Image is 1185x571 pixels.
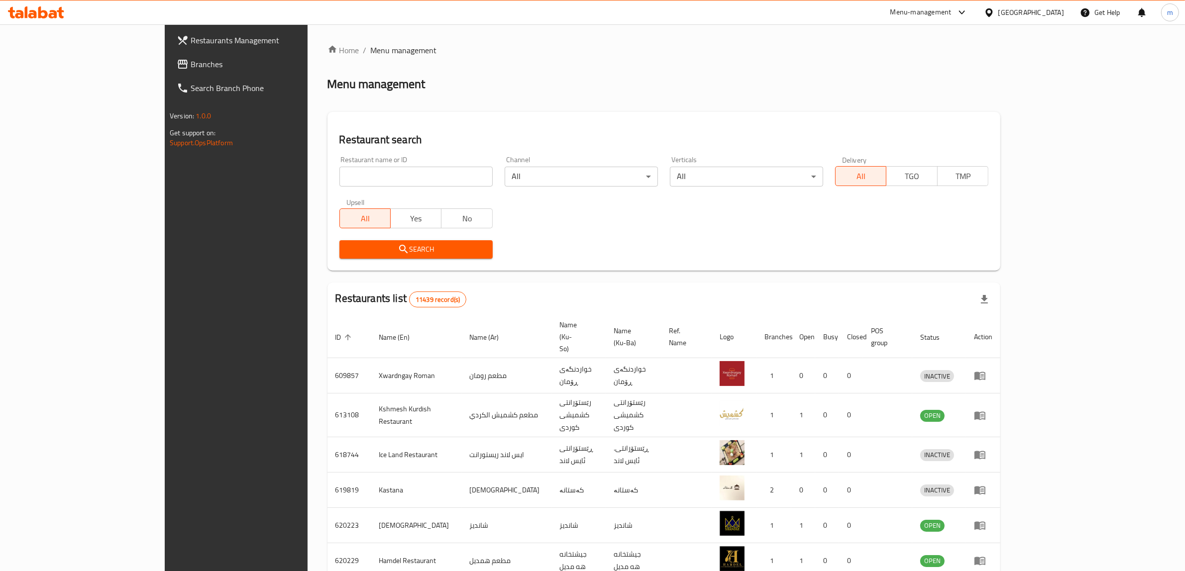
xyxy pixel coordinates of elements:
[974,519,992,531] div: Menu
[339,240,493,259] button: Search
[974,449,992,461] div: Menu
[815,316,839,358] th: Busy
[920,331,953,343] span: Status
[839,508,863,543] td: 0
[390,208,441,228] button: Yes
[169,28,363,52] a: Restaurants Management
[410,295,466,304] span: 11439 record(s)
[335,291,467,307] h2: Restaurants list
[339,208,391,228] button: All
[551,358,606,393] td: خواردنگەی ڕۆمان
[461,437,551,473] td: ايس لاند ريستورانت
[344,211,387,226] span: All
[191,82,355,94] span: Search Branch Phone
[409,291,466,307] div: Total records count
[339,132,988,147] h2: Restaurant search
[840,169,882,184] span: All
[327,44,1000,56] nav: breadcrumb
[606,508,661,543] td: شانديز
[379,331,423,343] span: Name (En)
[606,473,661,508] td: کەستانە
[441,208,492,228] button: No
[191,58,355,70] span: Branches
[839,316,863,358] th: Closed
[942,169,984,184] span: TMP
[170,109,194,122] span: Version:
[461,358,551,393] td: مطعم رومان
[170,136,233,149] a: Support.OpsPlatform
[756,393,791,437] td: 1
[551,437,606,473] td: ڕێستۆرانتی ئایس لاند
[551,473,606,508] td: کەستانە
[756,473,791,508] td: 2
[196,109,211,122] span: 1.0.0
[972,287,996,311] div: Export file
[886,166,937,186] button: TGO
[346,198,365,205] label: Upsell
[559,319,594,355] span: Name (Ku-So)
[445,211,488,226] span: No
[920,371,954,382] span: INACTIVE
[169,52,363,76] a: Branches
[170,126,215,139] span: Get support on:
[606,393,661,437] td: رێستۆرانتی کشمیشى كوردى
[720,476,745,500] img: Kastana
[669,325,700,349] span: Ref. Name
[920,449,954,461] span: INACTIVE
[920,410,945,422] div: OPEN
[974,484,992,496] div: Menu
[347,243,485,256] span: Search
[712,316,756,358] th: Logo
[461,508,551,543] td: شانديز
[920,484,954,496] span: INACTIVE
[363,44,367,56] li: /
[720,546,745,571] img: Hamdel Restaurant
[974,370,992,381] div: Menu
[339,167,493,187] input: Search for restaurant name or ID..
[920,555,945,567] div: OPEN
[505,167,658,187] div: All
[920,520,945,531] span: OPEN
[335,331,354,343] span: ID
[371,393,461,437] td: Kshmesh Kurdish Restaurant
[839,393,863,437] td: 0
[395,211,437,226] span: Yes
[371,437,461,473] td: Ice Land Restaurant
[791,437,815,473] td: 1
[1167,7,1173,18] span: m
[815,393,839,437] td: 0
[606,358,661,393] td: خواردنگەی ڕۆمان
[842,156,867,163] label: Delivery
[614,325,649,349] span: Name (Ku-Ba)
[756,316,791,358] th: Branches
[327,76,426,92] h2: Menu management
[791,473,815,508] td: 0
[720,440,745,465] img: Ice Land Restaurant
[937,166,988,186] button: TMP
[920,484,954,496] div: INACTIVE
[791,393,815,437] td: 1
[756,437,791,473] td: 1
[791,316,815,358] th: Open
[371,358,461,393] td: Xwardngay Roman
[720,401,745,426] img: Kshmesh Kurdish Restaurant
[371,473,461,508] td: Kastana
[756,358,791,393] td: 1
[791,358,815,393] td: 0
[461,473,551,508] td: [DEMOGRAPHIC_DATA]
[815,437,839,473] td: 0
[871,325,900,349] span: POS group
[974,409,992,421] div: Menu
[815,508,839,543] td: 0
[791,508,815,543] td: 1
[551,393,606,437] td: رێستۆرانتی کشمیشى كوردى
[890,169,933,184] span: TGO
[720,511,745,536] img: Shandiz
[756,508,791,543] td: 1
[920,370,954,382] div: INACTIVE
[461,393,551,437] td: مطعم كشميش الكردي
[469,331,512,343] span: Name (Ar)
[815,473,839,508] td: 0
[191,34,355,46] span: Restaurants Management
[371,508,461,543] td: [DEMOGRAPHIC_DATA]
